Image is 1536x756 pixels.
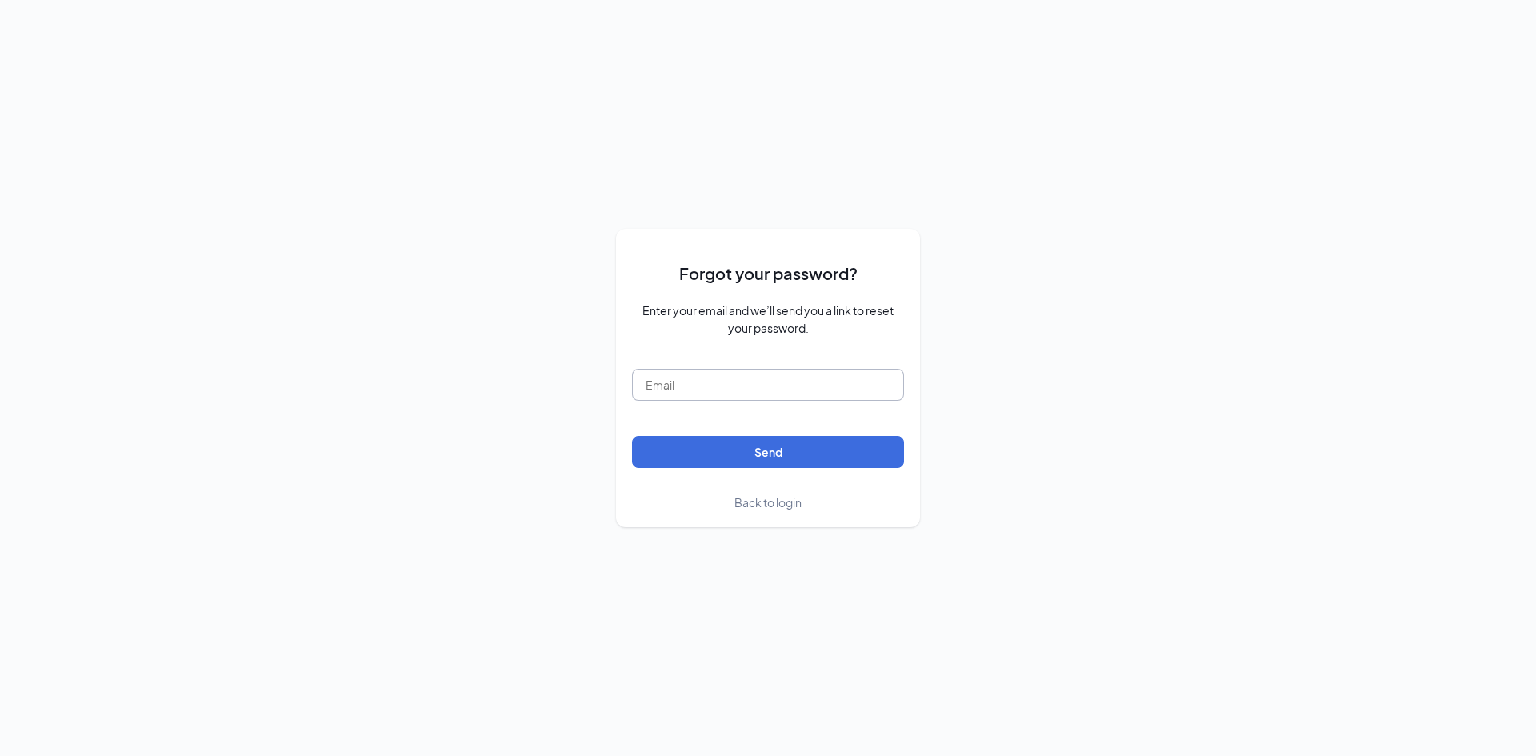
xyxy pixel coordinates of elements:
[632,369,904,401] input: Email
[632,302,904,337] span: Enter your email and we’ll send you a link to reset your password.
[632,436,904,468] button: Send
[679,261,858,286] span: Forgot your password?
[734,494,802,511] a: Back to login
[734,495,802,510] span: Back to login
